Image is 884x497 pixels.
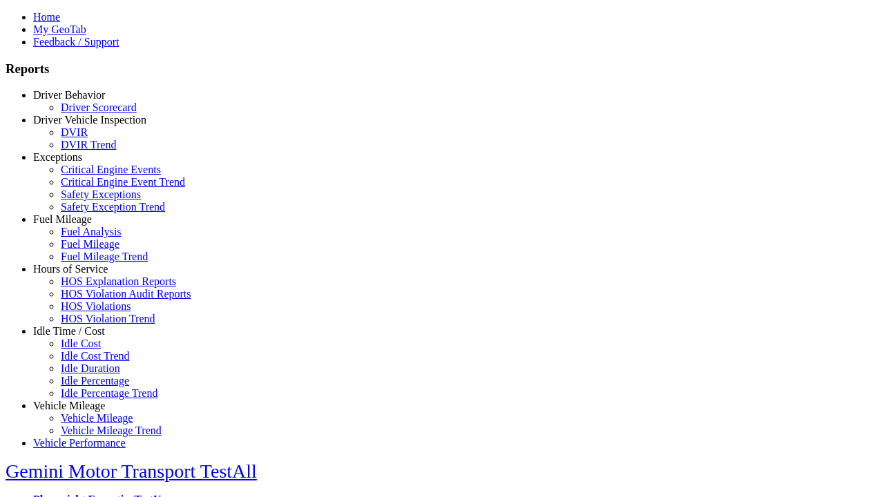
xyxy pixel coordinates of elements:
[61,188,141,200] a: Safety Exceptions
[61,387,157,399] a: Idle Percentage Trend
[61,164,161,175] a: Critical Engine Events
[61,300,131,312] a: HOS Violations
[33,325,105,337] a: Idle Time / Cost
[61,101,137,113] a: Driver Scorecard
[61,425,162,436] a: Vehicle Mileage Trend
[33,400,105,411] a: Vehicle Mileage
[33,114,146,126] a: Driver Vehicle Inspection
[33,23,86,35] a: My GeoTab
[33,437,126,449] a: Vehicle Performance
[33,263,108,275] a: Hours of Service
[61,238,119,250] a: Fuel Mileage
[61,226,122,237] a: Fuel Analysis
[61,139,116,150] a: DVIR Trend
[61,412,133,424] a: Vehicle Mileage
[61,201,165,213] a: Safety Exception Trend
[61,313,155,324] a: HOS Violation Trend
[61,362,120,374] a: Idle Duration
[61,338,101,349] a: Idle Cost
[61,176,185,188] a: Critical Engine Event Trend
[61,251,148,262] a: Fuel Mileage Trend
[33,11,60,23] a: Home
[61,375,129,387] a: Idle Percentage
[33,89,105,101] a: Driver Behavior
[61,126,88,138] a: DVIR
[33,151,82,163] a: Exceptions
[61,275,176,287] a: HOS Explanation Reports
[33,36,119,48] a: Feedback / Support
[61,350,130,362] a: Idle Cost Trend
[33,213,92,225] a: Fuel Mileage
[61,288,191,300] a: HOS Violation Audit Reports
[6,460,257,482] a: Gemini Motor Transport TestAll
[6,61,878,77] h3: Reports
